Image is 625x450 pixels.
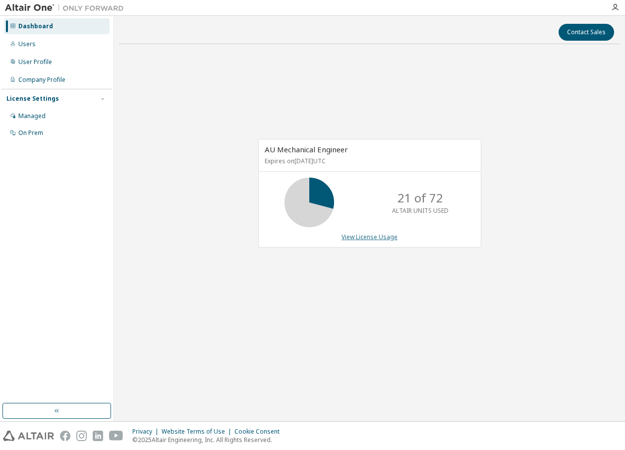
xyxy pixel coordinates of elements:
[132,436,285,444] p: © 2025 Altair Engineering, Inc. All Rights Reserved.
[18,76,65,84] div: Company Profile
[265,157,472,165] p: Expires on [DATE] UTC
[18,58,52,66] div: User Profile
[559,24,614,41] button: Contact Sales
[341,233,398,241] a: View License Usage
[60,431,70,441] img: facebook.svg
[132,428,162,436] div: Privacy
[18,129,43,137] div: On Prem
[18,22,53,30] div: Dashboard
[109,431,123,441] img: youtube.svg
[265,144,348,154] span: AU Mechanical Engineer
[93,431,103,441] img: linkedin.svg
[18,112,46,120] div: Managed
[6,95,59,103] div: License Settings
[18,40,36,48] div: Users
[76,431,87,441] img: instagram.svg
[398,190,443,206] p: 21 of 72
[3,431,54,441] img: altair_logo.svg
[392,206,449,215] p: ALTAIR UNITS USED
[234,428,285,436] div: Cookie Consent
[5,3,129,13] img: Altair One
[162,428,234,436] div: Website Terms of Use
